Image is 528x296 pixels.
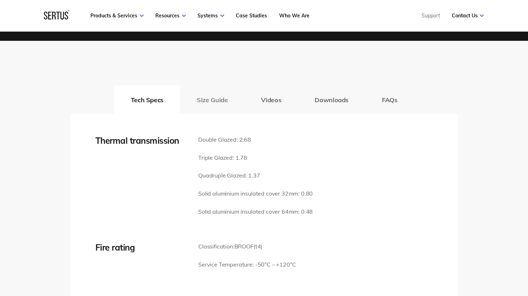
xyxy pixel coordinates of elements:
p: Solid aluminium insulated cover 32mm: 0.80 [198,189,313,198]
a: Support [421,12,440,19]
span: B [234,243,238,250]
div: Fire rating [95,242,188,253]
a: Products & Services [90,12,144,19]
a: Who We Are [279,12,309,19]
a: Resources [155,12,186,19]
div: Thermal transmission [95,135,188,146]
a: Contact Us [451,12,484,19]
p: Classification: [198,242,296,251]
p: Double Glazed: 2.68 [198,135,313,144]
button: Videos [244,86,298,114]
p: Quadruple Glazed: 1.37 [198,171,313,180]
p: Service Temperature: -50°C – +120°C [198,260,296,269]
a: Systems [198,12,224,19]
span: ROOF [238,243,253,250]
button: FAQs [365,86,414,114]
span: (t4) [254,243,262,250]
p: Triple Glazed: 1.78 [198,153,313,163]
button: Downloads [298,86,365,114]
a: Case Studies [236,12,267,19]
p: Solid aluminium insulated cover 64mm: 0.48 [198,207,313,216]
iframe: Chat Widget [400,214,528,296]
button: Size Guide [180,86,244,114]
